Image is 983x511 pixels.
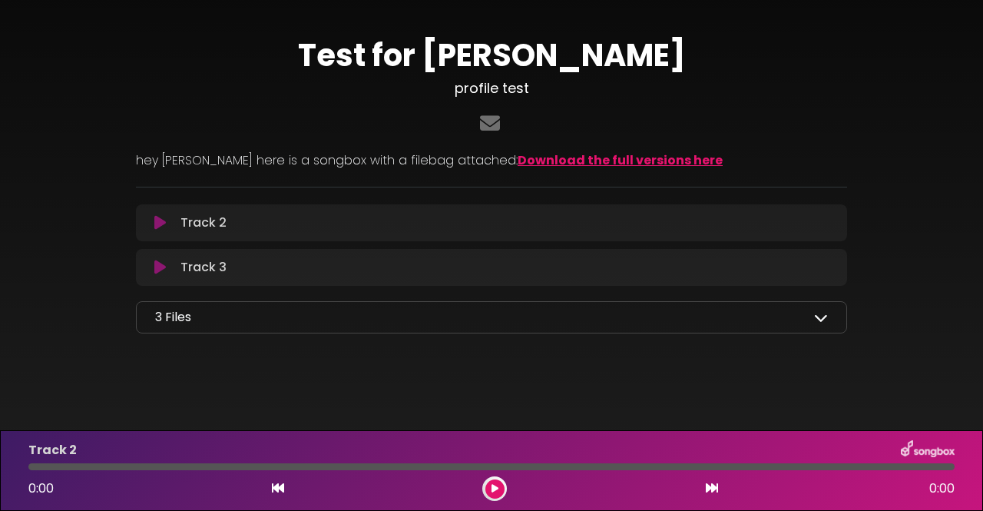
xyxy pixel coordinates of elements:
[180,258,227,277] p: Track 3
[180,214,227,232] p: Track 2
[518,151,723,169] a: Download the full versions here
[155,308,191,327] p: 3 Files
[136,80,847,97] h3: profile test
[136,151,847,170] p: hey [PERSON_NAME] here is a songbox with a filebag attached:
[136,37,847,74] h1: Test for [PERSON_NAME]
